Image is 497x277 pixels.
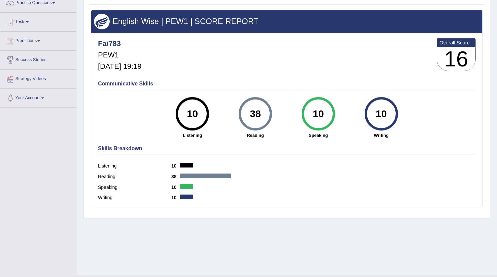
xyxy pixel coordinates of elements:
h3: English Wise | PEW1 | SCORE REPORT [94,17,480,26]
h5: PEW1 [98,51,141,59]
label: Speaking [98,184,171,191]
div: 38 [243,100,267,128]
strong: Speaking [290,132,346,138]
h3: 16 [437,47,475,71]
h5: [DATE] 19:19 [98,62,141,70]
div: 10 [369,100,393,128]
h4: Fai783 [98,40,141,48]
a: Success Stories [0,51,76,67]
b: 10 [171,195,180,200]
div: 10 [306,100,330,128]
b: 38 [171,174,180,179]
label: Writing [98,194,171,201]
strong: Listening [164,132,221,138]
label: Reading [98,173,171,180]
a: Your Account [0,89,76,105]
h4: Skills Breakdown [98,146,476,152]
b: 10 [171,163,180,169]
a: Predictions [0,32,76,48]
a: Tests [0,13,76,29]
strong: Reading [227,132,284,138]
img: wings.png [94,14,110,29]
label: Listening [98,163,171,170]
a: Strategy Videos [0,70,76,86]
b: Overall Score [439,40,473,45]
div: 10 [180,100,205,128]
strong: Writing [353,132,409,138]
h4: Communicative Skills [98,81,476,87]
b: 10 [171,185,180,190]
